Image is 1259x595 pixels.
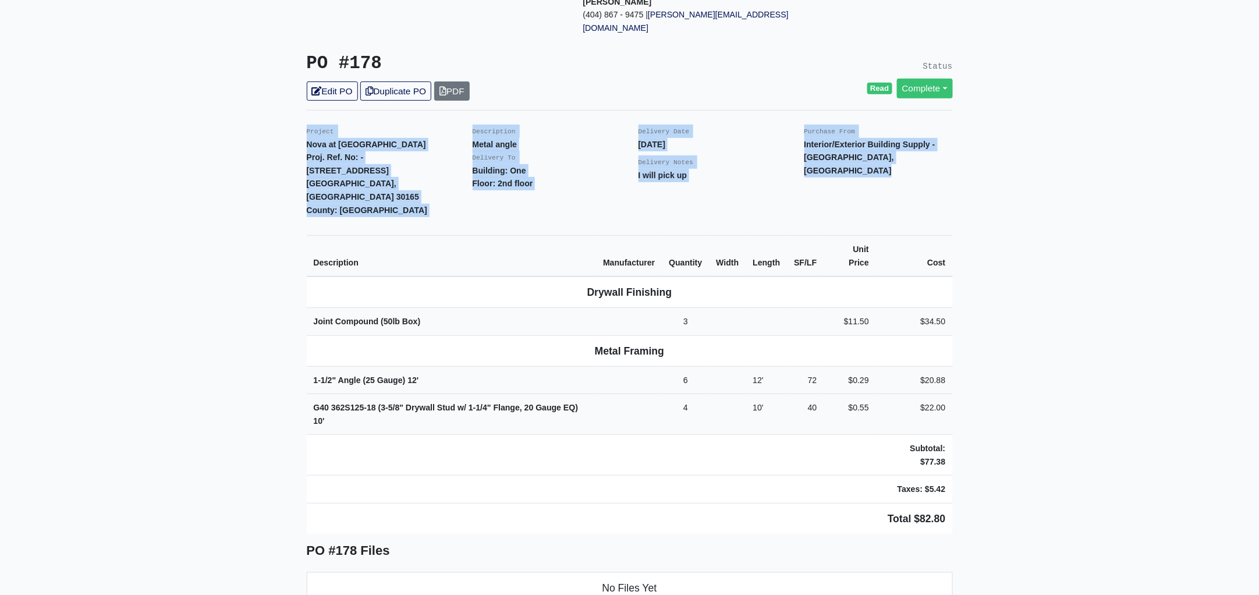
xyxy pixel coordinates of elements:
[923,62,953,71] small: Status
[307,179,420,201] strong: [GEOGRAPHIC_DATA], [GEOGRAPHIC_DATA] 30165
[583,10,789,33] a: [PERSON_NAME][EMAIL_ADDRESS][DOMAIN_NAME]
[824,308,875,336] td: $11.50
[662,308,709,336] td: 3
[360,82,431,101] a: Duplicate PO
[639,128,690,135] small: Delivery Date
[753,403,763,412] span: 10'
[639,159,694,166] small: Delivery Notes
[307,153,364,162] strong: Proj. Ref. No: -
[876,236,953,277] th: Cost
[314,416,325,426] span: 10'
[587,286,672,298] b: Drywall Finishing
[473,128,516,135] small: Description
[307,503,953,534] td: Total $82.80
[314,403,579,426] strong: G40 362S125-18 (3-5/8" Drywall Stud w/ 1-1/4" Flange, 20 Gauge EQ)
[746,236,787,277] th: Length
[307,82,358,101] a: Edit PO
[787,366,824,394] td: 72
[867,83,892,94] span: Read
[473,179,533,188] strong: Floor: 2nd floor
[787,394,824,435] td: 40
[473,140,517,149] strong: Metal angle
[434,82,470,101] a: PDF
[473,154,516,161] small: Delivery To
[787,236,824,277] th: SF/LF
[307,543,953,558] h5: PO #178 Files
[753,376,763,385] span: 12'
[876,476,953,504] td: Taxes: $5.42
[307,166,389,175] strong: [STREET_ADDRESS]
[314,376,419,385] strong: 1-1/2" Angle (25 Gauge)
[662,394,709,435] td: 4
[876,435,953,476] td: Subtotal: $77.38
[876,308,953,336] td: $34.50
[662,236,709,277] th: Quantity
[596,236,662,277] th: Manufacturer
[662,366,709,394] td: 6
[824,236,875,277] th: Unit Price
[639,140,666,149] strong: [DATE]
[595,345,664,357] b: Metal Framing
[307,53,621,75] h3: PO #178
[876,366,953,394] td: $20.88
[307,140,426,149] strong: Nova at [GEOGRAPHIC_DATA]
[709,236,746,277] th: Width
[897,79,953,98] a: Complete
[583,8,842,34] p: (404) 867 - 9475 |
[824,366,875,394] td: $0.29
[407,376,419,385] span: 12'
[314,317,421,326] strong: Joint Compound (50lb Box)
[824,394,875,435] td: $0.55
[639,171,687,180] strong: I will pick up
[473,166,526,175] strong: Building: One
[307,128,334,135] small: Project
[804,138,953,178] p: Interior/Exterior Building Supply - [GEOGRAPHIC_DATA], [GEOGRAPHIC_DATA]
[307,206,428,215] strong: County: [GEOGRAPHIC_DATA]
[876,394,953,435] td: $22.00
[804,128,856,135] small: Purchase From
[307,236,597,277] th: Description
